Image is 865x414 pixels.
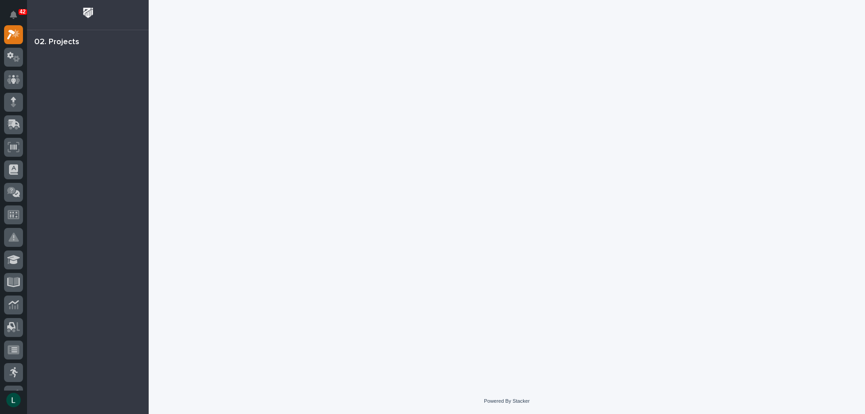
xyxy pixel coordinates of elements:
[80,5,96,21] img: Workspace Logo
[4,391,23,409] button: users-avatar
[11,11,23,25] div: Notifications42
[484,398,529,404] a: Powered By Stacker
[4,5,23,24] button: Notifications
[20,9,26,15] p: 42
[34,37,79,47] div: 02. Projects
